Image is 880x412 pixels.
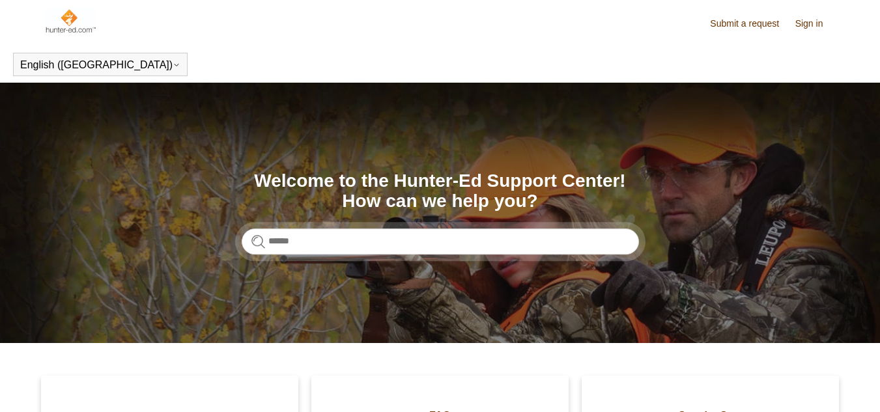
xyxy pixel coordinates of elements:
h1: Welcome to the Hunter-Ed Support Center! How can we help you? [242,171,639,212]
a: Submit a request [710,17,792,31]
img: Hunter-Ed Help Center home page [44,8,97,34]
a: Sign in [795,17,836,31]
input: Search [242,228,639,254]
button: English ([GEOGRAPHIC_DATA]) [20,59,180,71]
div: Chat Support [796,368,871,402]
